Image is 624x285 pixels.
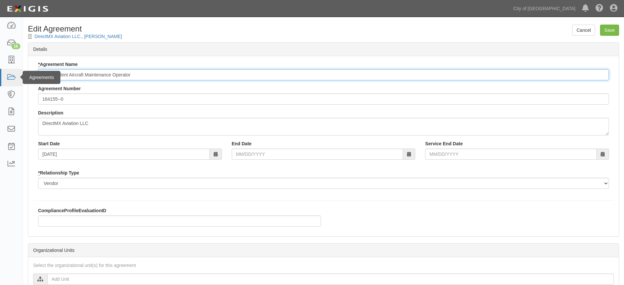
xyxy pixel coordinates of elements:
[425,149,597,160] input: MM/DD/YYYY
[232,149,403,160] input: MM/DD/YYYY
[232,140,252,147] label: End Date
[510,2,579,15] a: City of [GEOGRAPHIC_DATA]
[38,118,609,135] textarea: DirectMX Aviation LLC
[595,5,603,12] i: Help Center - Complianz
[28,43,619,56] div: Details
[5,3,50,15] img: logo-5460c22ac91f19d4615b14bd174203de0afe785f0fc80cf4dbbc73dc1793850b.png
[47,274,614,285] input: Add Unit
[38,61,78,68] label: Agreement Name
[38,140,60,147] label: Start Date
[38,170,40,175] abbr: required
[28,262,619,269] div: Select the organizational unit(s) for this agreement
[11,43,20,49] div: 16
[572,25,595,36] a: Cancel
[600,25,619,36] input: Save
[38,149,210,160] input: MM/DD/YYYY
[38,85,81,92] label: Agreement Number
[38,207,106,214] label: ComplianceProfileEvaluationID
[34,34,122,39] a: DirectMX Aviation LLC., [PERSON_NAME]
[23,71,60,84] div: Agreements
[28,244,619,257] div: Organizational Units
[425,140,463,147] label: Service End Date
[28,25,619,33] h1: Edit Agreement
[38,62,40,67] abbr: required
[38,170,79,176] label: Relationship Type
[38,110,63,116] label: Description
